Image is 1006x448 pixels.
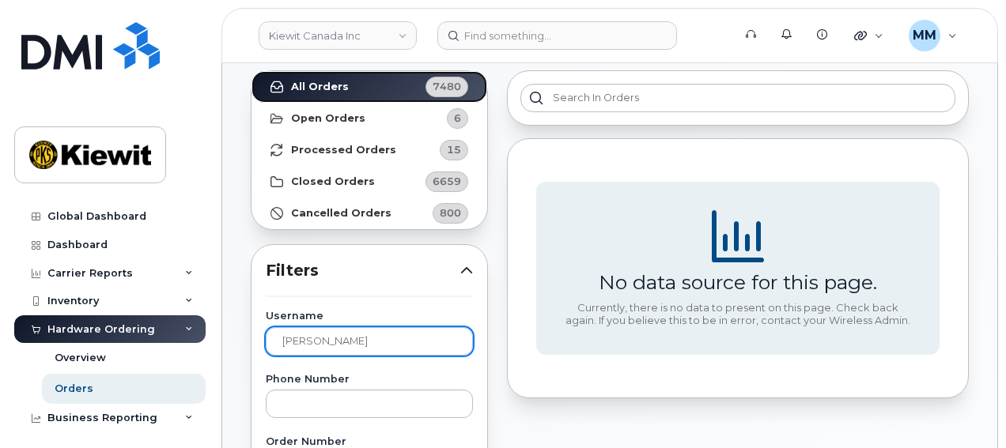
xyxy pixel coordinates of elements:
span: MM [913,26,936,45]
strong: All Orders [291,81,349,93]
span: 15 [447,142,461,157]
span: 800 [440,205,461,220]
span: 6 [454,111,461,126]
a: Cancelled Orders800 [251,198,487,229]
span: 7480 [433,79,461,94]
a: Closed Orders6659 [251,166,487,198]
label: Username [266,311,473,322]
div: Quicklinks [843,20,894,51]
a: Kiewit Canada Inc [259,21,417,50]
span: Filters [266,259,460,282]
strong: Processed Orders [291,144,396,156]
a: Open Orders6 [251,103,487,134]
iframe: Messenger Launcher [937,379,994,436]
label: Phone Number [266,375,473,385]
label: Order Number [266,437,473,447]
a: Processed Orders15 [251,134,487,166]
div: Currently, there is no data to present on this page. Check back again. If you believe this to be ... [565,302,911,326]
div: Michael Manahan [898,20,968,51]
input: Find something... [437,21,677,50]
div: No data source for this page. [599,270,877,294]
input: Search in orders [520,84,955,112]
span: 6659 [433,174,461,189]
strong: Closed Orders [291,175,375,188]
strong: Open Orders [291,112,365,125]
strong: Cancelled Orders [291,207,391,220]
a: All Orders7480 [251,71,487,103]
